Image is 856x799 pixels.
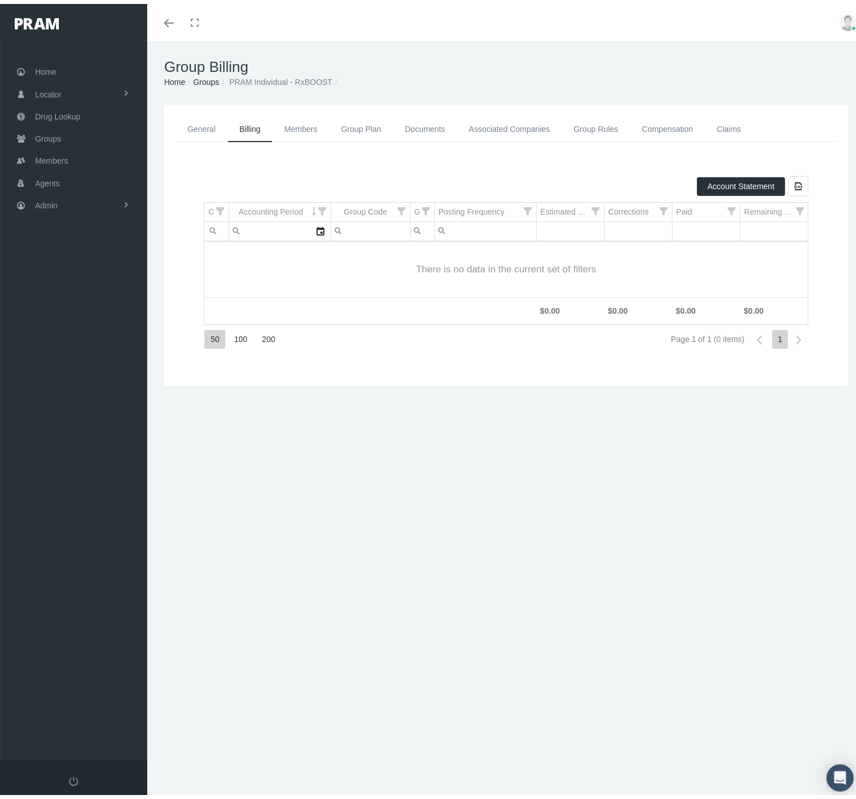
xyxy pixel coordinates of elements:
a: Claims [705,113,753,138]
div: Page 1 of 1 (0 items) [671,331,744,340]
div: Group Code [344,203,387,213]
a: General [176,113,228,138]
span: PRAM Individual - RxBOOST [229,74,332,83]
div: Export all data to Excel [788,172,808,193]
span: Home [35,57,56,79]
div: Open Intercom Messenger [827,760,854,788]
a: Home [164,74,185,83]
div: Items per page: 200 [256,326,281,345]
span: Admin [35,191,58,212]
span: Show filter options for column 'Estimated Premium Due' [592,203,600,211]
div: Paid [677,203,692,213]
td: Column Posting Frequency [434,199,536,218]
div: Data grid toolbar [204,172,808,193]
td: Column Accounting Period [229,199,331,218]
td: Column Remaining Balance [740,199,808,218]
span: Show filter options for column 'Corrections' [660,203,668,211]
div: $0.00 [608,302,668,313]
a: Members [272,113,329,138]
span: Show filter options for column 'Group Code' [398,203,406,211]
a: Groups [193,74,219,83]
span: Members [35,146,68,168]
td: Filter cell [204,218,229,237]
a: Group Rules [562,113,630,138]
td: Column Group Code [331,199,410,218]
div: Select [311,218,331,237]
div: Page 1 [772,326,788,345]
div: $0.00 [540,302,600,313]
div: Group Name [414,203,421,213]
div: Estimated Premium Due [541,203,590,213]
div: Page Navigation [204,321,808,351]
td: Filter cell [434,218,536,237]
td: Filter cell [410,218,434,237]
span: Show filter options for column 'Company Name' [217,203,225,211]
div: $0.00 [676,302,736,313]
input: Filter cell [435,218,536,237]
span: Groups [35,124,61,146]
div: Corrections [609,203,649,213]
a: Group Plan [329,113,393,138]
td: Column Estimated Premium Due [536,199,604,218]
input: Filter cell [741,218,808,237]
input: Filter cell [605,218,672,237]
div: Posting Frequency [439,203,505,213]
td: Column Corrections [604,199,672,218]
td: Filter cell [604,218,672,237]
input: Filter cell [229,218,311,237]
div: Company Name [208,203,215,213]
span: Drug Lookup [35,102,80,123]
a: Billing [228,113,272,138]
td: Column Paid [672,199,740,218]
span: Agents [35,169,60,190]
div: $0.00 [744,302,804,313]
td: Filter cell [229,218,331,237]
a: Associated Companies [457,113,562,138]
img: PRAM_20_x_78.png [15,14,59,25]
div: Accounting Period [239,203,303,213]
div: Items per page: 100 [228,326,253,345]
span: Show filter options for column 'Group Name' [422,203,430,211]
span: Show filter options for column 'Posting Frequency' [524,203,532,211]
div: Items per page: 50 [204,326,225,345]
div: Data grid [204,172,808,351]
span: Show filter options for column 'Accounting Period' [319,203,327,211]
span: There is no data in the current set of filters [204,259,808,272]
td: Filter cell [672,218,740,237]
span: Show filter options for column 'Remaining Balance' [796,203,804,211]
span: Account Statement [708,178,774,187]
input: Filter cell [331,218,410,237]
div: Remaining Balance [744,203,795,213]
div: Previous Page [750,326,769,346]
td: Filter cell [536,218,604,237]
span: Locator [35,80,62,101]
h1: Group Billing [164,54,848,72]
a: Documents [393,113,457,138]
td: Column Group Name [410,199,434,218]
span: Show filter options for column 'Paid' [728,203,736,211]
input: Filter cell [537,218,604,237]
td: Column Company Name [204,199,229,218]
a: Compensation [630,113,705,138]
div: Account Statement [697,173,785,192]
div: Next Page [789,326,808,346]
input: Filter cell [673,218,740,237]
td: Filter cell [740,218,808,237]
